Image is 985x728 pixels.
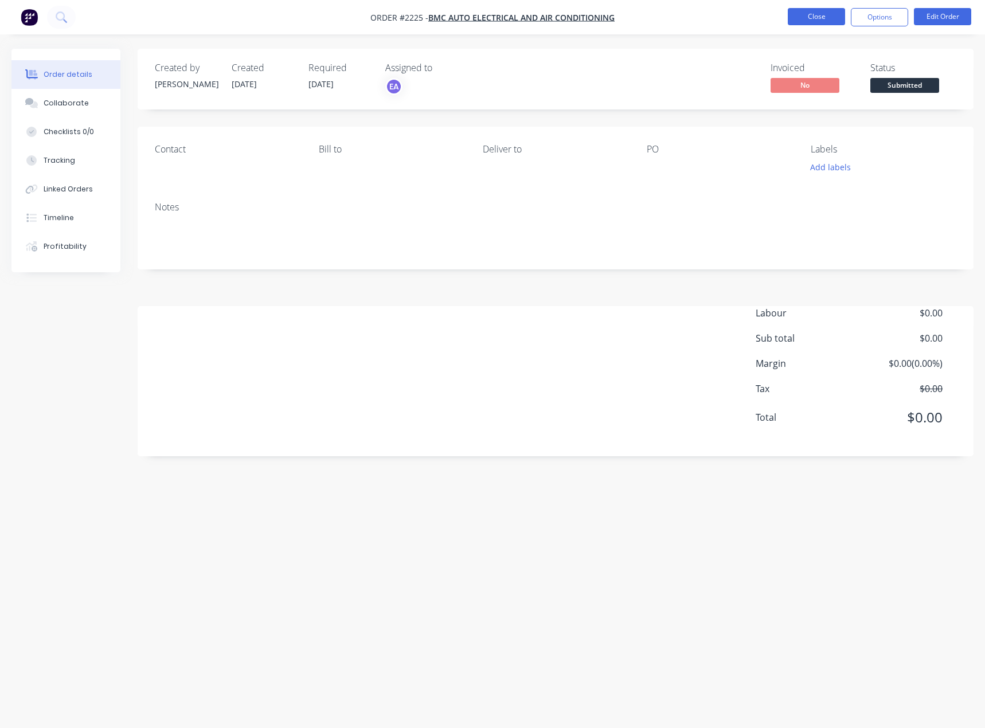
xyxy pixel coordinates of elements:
[44,155,75,166] div: Tracking
[11,175,120,203] button: Linked Orders
[11,89,120,118] button: Collaborate
[756,357,858,370] span: Margin
[44,69,92,80] div: Order details
[11,232,120,261] button: Profitability
[756,382,858,396] span: Tax
[771,62,857,73] div: Invoiced
[756,410,858,424] span: Total
[11,118,120,146] button: Checklists 0/0
[155,78,218,90] div: [PERSON_NAME]
[44,127,94,137] div: Checklists 0/0
[483,144,628,155] div: Deliver to
[858,306,943,320] span: $0.00
[44,184,93,194] div: Linked Orders
[870,78,939,92] span: Submitted
[756,306,858,320] span: Labour
[771,78,839,92] span: No
[308,62,372,73] div: Required
[11,203,120,232] button: Timeline
[155,202,956,213] div: Notes
[788,8,845,25] button: Close
[44,241,87,252] div: Profitability
[870,78,939,95] button: Submitted
[155,144,300,155] div: Contact
[647,144,792,155] div: PO
[858,407,943,428] span: $0.00
[370,12,428,23] span: Order #2225 -
[858,357,943,370] span: $0.00 ( 0.00 %)
[858,382,943,396] span: $0.00
[851,8,908,26] button: Options
[385,62,500,73] div: Assigned to
[811,144,956,155] div: Labels
[232,79,257,89] span: [DATE]
[11,146,120,175] button: Tracking
[232,62,295,73] div: Created
[385,78,402,95] button: EA
[756,331,858,345] span: Sub total
[21,9,38,26] img: Factory
[44,98,89,108] div: Collaborate
[804,159,857,175] button: Add labels
[914,8,971,25] button: Edit Order
[870,62,956,73] div: Status
[319,144,464,155] div: Bill to
[428,12,615,23] a: BMC Auto Electrical and Air Conditioning
[858,331,943,345] span: $0.00
[155,62,218,73] div: Created by
[11,60,120,89] button: Order details
[308,79,334,89] span: [DATE]
[44,213,74,223] div: Timeline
